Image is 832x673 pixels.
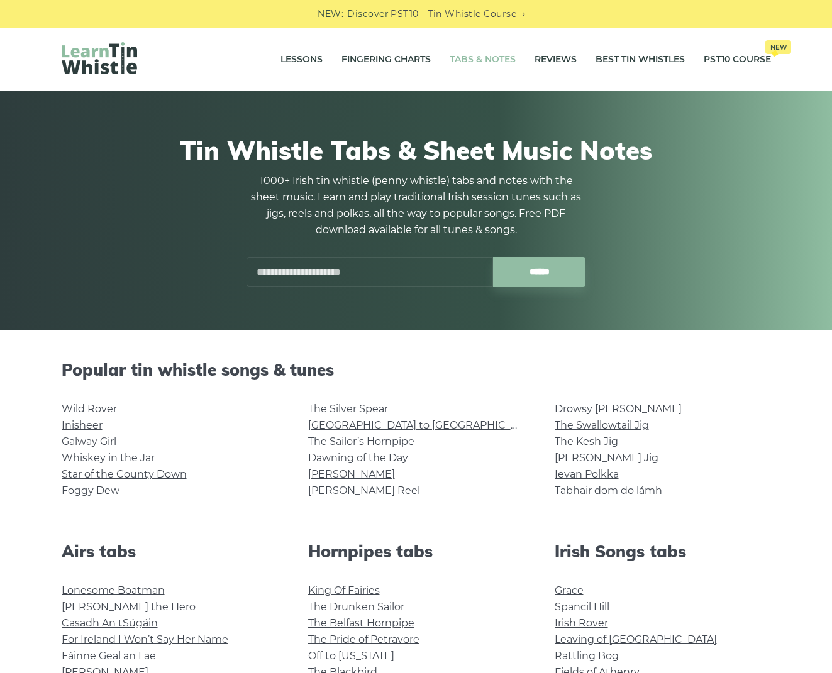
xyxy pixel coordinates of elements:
[308,601,404,613] a: The Drunken Sailor
[450,44,516,75] a: Tabs & Notes
[555,484,662,496] a: Tabhair dom do lámh
[62,435,116,447] a: Galway Girl
[308,484,420,496] a: [PERSON_NAME] Reel
[62,484,119,496] a: Foggy Dew
[308,542,524,561] h2: Hornpipes tabs
[62,419,103,431] a: Inisheer
[555,435,618,447] a: The Kesh Jig
[62,42,137,74] img: LearnTinWhistle.com
[62,135,771,165] h1: Tin Whistle Tabs & Sheet Music Notes
[247,173,586,238] p: 1000+ Irish tin whistle (penny whistle) tabs and notes with the sheet music. Learn and play tradi...
[596,44,685,75] a: Best Tin Whistles
[62,360,771,380] h2: Popular tin whistle songs & tunes
[555,650,619,662] a: Rattling Bog
[555,452,658,464] a: [PERSON_NAME] Jig
[308,452,408,464] a: Dawning of the Day
[308,468,395,480] a: [PERSON_NAME]
[308,617,414,629] a: The Belfast Hornpipe
[308,584,380,596] a: King Of Fairies
[704,44,771,75] a: PST10 CourseNew
[62,452,155,464] a: Whiskey in the Jar
[308,403,388,415] a: The Silver Spear
[280,44,323,75] a: Lessons
[62,584,165,596] a: Lonesome Boatman
[555,403,682,415] a: Drowsy [PERSON_NAME]
[308,435,414,447] a: The Sailor’s Hornpipe
[62,601,196,613] a: [PERSON_NAME] the Hero
[535,44,577,75] a: Reviews
[765,40,791,54] span: New
[555,584,584,596] a: Grace
[555,419,649,431] a: The Swallowtail Jig
[62,617,158,629] a: Casadh An tSúgáin
[62,403,117,415] a: Wild Rover
[555,617,608,629] a: Irish Rover
[62,650,156,662] a: Fáinne Geal an Lae
[62,542,278,561] h2: Airs tabs
[555,542,771,561] h2: Irish Songs tabs
[308,419,540,431] a: [GEOGRAPHIC_DATA] to [GEOGRAPHIC_DATA]
[62,633,228,645] a: For Ireland I Won’t Say Her Name
[555,633,717,645] a: Leaving of [GEOGRAPHIC_DATA]
[555,601,609,613] a: Spancil Hill
[62,468,187,480] a: Star of the County Down
[308,650,394,662] a: Off to [US_STATE]
[341,44,431,75] a: Fingering Charts
[308,633,419,645] a: The Pride of Petravore
[555,468,619,480] a: Ievan Polkka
